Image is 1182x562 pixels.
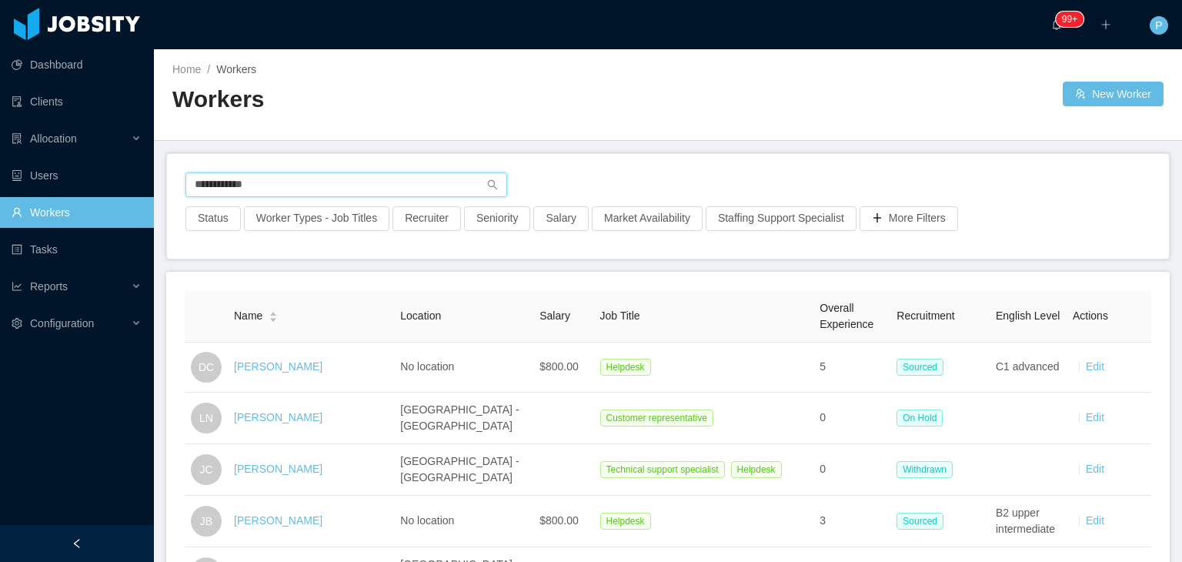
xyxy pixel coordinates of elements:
i: icon: line-chart [12,281,22,292]
td: B2 upper intermediate [990,496,1067,547]
span: Helpdesk [600,359,651,376]
span: LN [199,403,213,433]
span: Withdrawn [897,461,953,478]
a: Edit [1086,360,1104,373]
i: icon: solution [12,133,22,144]
sup: 1713 [1056,12,1083,27]
td: 5 [813,343,890,393]
a: Edit [1086,463,1104,475]
i: icon: bell [1051,19,1062,30]
i: icon: caret-down [269,316,278,320]
a: Sourced [897,514,950,527]
i: icon: setting [12,318,22,329]
a: On Hold [897,411,949,423]
span: Job Title [600,309,640,322]
a: Edit [1086,514,1104,527]
span: Name [234,308,262,324]
i: icon: search [487,179,498,190]
button: icon: usergroup-addNew Worker [1063,82,1164,106]
i: icon: caret-up [269,310,278,315]
span: Actions [1073,309,1108,322]
span: Location [400,309,441,322]
span: Helpdesk [600,513,651,530]
button: Recruiter [392,206,461,231]
span: Overall Experience [820,302,873,330]
span: P [1155,16,1162,35]
a: icon: pie-chartDashboard [12,49,142,80]
td: No location [394,496,533,547]
button: Seniority [464,206,530,231]
span: / [207,63,210,75]
span: English Level [996,309,1060,322]
a: icon: robotUsers [12,160,142,191]
td: 3 [813,496,890,547]
span: JB [200,506,212,537]
span: Reports [30,280,68,293]
td: [GEOGRAPHIC_DATA] - [GEOGRAPHIC_DATA] [394,444,533,496]
td: No location [394,343,533,393]
a: Withdrawn [897,463,959,475]
span: Technical support specialist [600,461,725,478]
button: icon: plusMore Filters [860,206,958,231]
td: 0 [813,393,890,444]
div: Sort [269,309,278,320]
span: Sourced [897,359,943,376]
button: Market Availability [592,206,703,231]
td: 0 [813,444,890,496]
a: Edit [1086,411,1104,423]
a: [PERSON_NAME] [234,514,322,527]
span: Customer representative [600,410,713,427]
span: Configuration [30,317,94,330]
a: icon: auditClients [12,86,142,117]
span: $800.00 [539,360,579,373]
span: Recruitment [897,309,954,322]
a: [PERSON_NAME] [234,411,322,423]
button: Staffing Support Specialist [706,206,856,231]
h2: Workers [172,84,668,115]
span: $800.00 [539,514,579,527]
span: On Hold [897,410,943,427]
a: icon: profileTasks [12,234,142,265]
td: [GEOGRAPHIC_DATA] - [GEOGRAPHIC_DATA] [394,393,533,444]
span: Helpdesk [731,461,782,478]
a: [PERSON_NAME] [234,360,322,373]
span: JC [199,454,212,485]
button: Worker Types - Job Titles [244,206,389,231]
button: Salary [533,206,589,231]
span: Allocation [30,132,77,145]
span: Salary [539,309,570,322]
td: C1 advanced [990,343,1067,393]
span: DC [199,352,214,383]
span: Sourced [897,513,943,530]
a: icon: userWorkers [12,197,142,228]
button: Status [185,206,241,231]
a: Sourced [897,360,950,373]
a: Home [172,63,201,75]
i: icon: plus [1100,19,1111,30]
a: [PERSON_NAME] [234,463,322,475]
span: Workers [216,63,256,75]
